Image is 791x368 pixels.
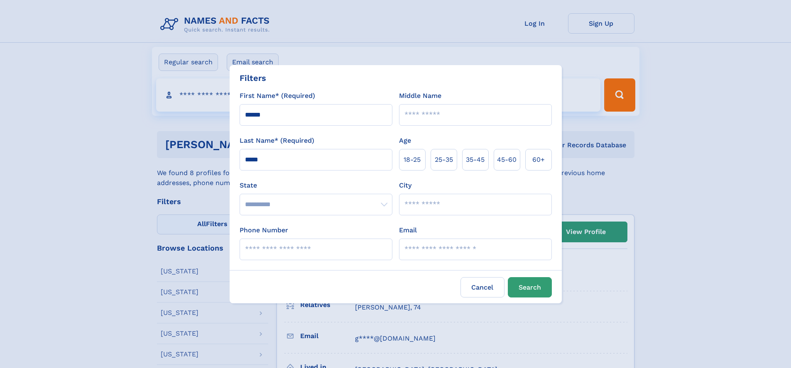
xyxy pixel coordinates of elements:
label: Age [399,136,411,146]
span: 25‑35 [435,155,453,165]
label: Last Name* (Required) [240,136,314,146]
label: State [240,180,392,190]
label: Email [399,225,417,235]
label: Cancel [460,277,504,297]
span: 45‑60 [497,155,517,165]
label: Phone Number [240,225,288,235]
button: Search [508,277,552,297]
span: 18‑25 [404,155,421,165]
span: 60+ [532,155,545,165]
label: First Name* (Required) [240,91,315,101]
div: Filters [240,72,266,84]
span: 35‑45 [466,155,485,165]
label: City [399,180,411,190]
label: Middle Name [399,91,441,101]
